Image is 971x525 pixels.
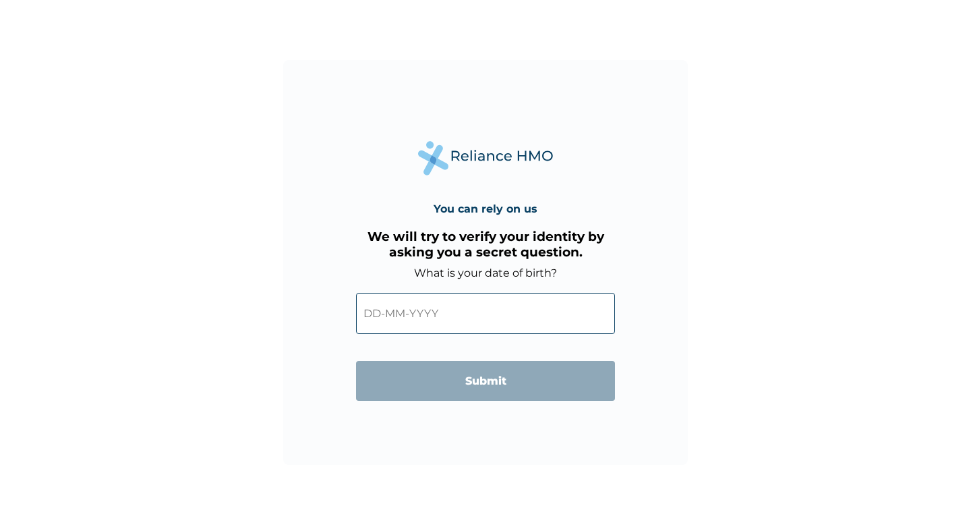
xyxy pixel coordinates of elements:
h4: You can rely on us [434,202,537,215]
h3: We will try to verify your identity by asking you a secret question. [356,229,615,260]
img: Reliance Health's Logo [418,141,553,175]
label: What is your date of birth? [414,267,557,279]
input: Submit [356,361,615,401]
input: DD-MM-YYYY [356,293,615,334]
